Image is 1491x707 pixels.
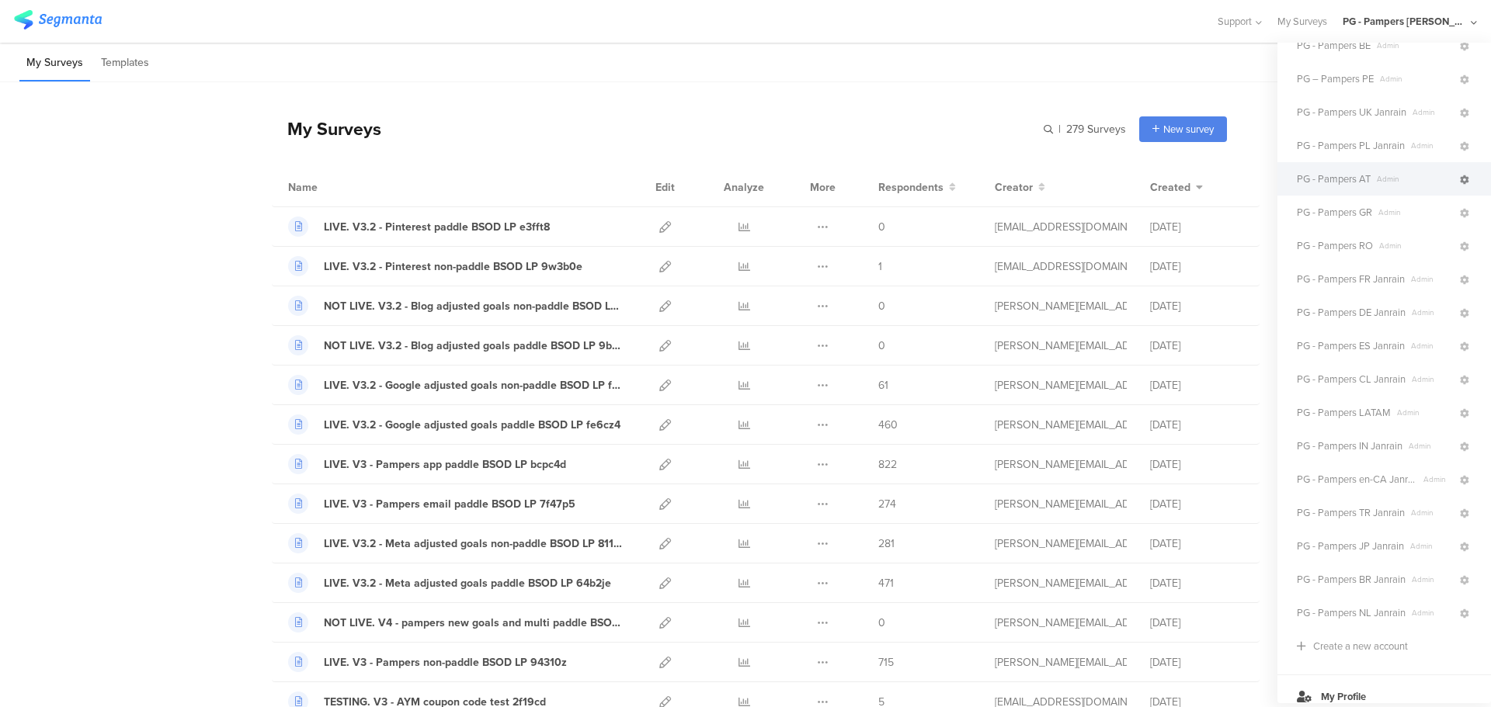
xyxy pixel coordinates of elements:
a: LIVE. V3 - Pampers email paddle BSOD LP 7f47p5 [288,494,575,514]
span: PG - Pampers JP Janrain [1297,539,1404,553]
div: Analyze [721,168,767,206]
a: LIVE. V3.2 - Pinterest non-paddle BSOD LP 9w3b0e [288,256,582,276]
div: [DATE] [1150,258,1243,275]
div: LIVE. V3.2 - Pinterest paddle BSOD LP e3fft8 [324,219,550,235]
span: PG – Pampers PE [1297,71,1374,86]
div: aguiar.s@pg.com [995,654,1127,671]
a: LIVE. V3.2 - Google adjusted goals paddle BSOD LP fe6cz4 [288,414,620,435]
span: Respondents [878,179,944,196]
div: [DATE] [1150,417,1243,433]
div: [DATE] [1150,535,1243,552]
span: 0 [878,615,885,631]
span: 0 [878,298,885,314]
div: hougui.yh.1@pg.com [995,258,1127,275]
div: Name [288,179,381,196]
span: My Profile [1321,689,1366,704]
span: PG - Pampers PL Janrain [1297,138,1405,153]
a: LIVE. V3 - Pampers app paddle BSOD LP bcpc4d [288,454,566,474]
div: [DATE] [1150,456,1243,473]
div: aguiar.s@pg.com [995,535,1127,552]
span: Admin [1373,240,1458,251]
div: [DATE] [1150,615,1243,631]
div: aguiar.s@pg.com [995,575,1127,591]
span: Admin [1391,407,1458,418]
span: 274 [878,496,896,512]
span: Admin [1402,440,1458,452]
li: My Surveys [19,45,90,81]
a: NOT LIVE. V4 - pampers new goals and multi paddle BSOD LP 0f7m0b [288,612,625,632]
a: LIVE. V3.2 - Meta adjusted goals paddle BSOD LP 64b2je [288,573,611,593]
div: LIVE. V3 - Pampers email paddle BSOD LP 7f47p5 [324,496,575,512]
span: Admin [1371,173,1458,185]
span: Admin [1404,540,1458,552]
a: NOT LIVE. V3.2 - Blog adjusted goals non-paddle BSOD LP 0dd60g [288,296,625,316]
div: LIVE. V3.2 - Meta adjusted goals non-paddle BSOD LP 811fie [324,535,625,552]
span: | [1056,121,1063,137]
span: Admin [1371,40,1458,51]
div: aguiar.s@pg.com [995,338,1127,354]
span: PG - Pampers GR [1297,205,1372,220]
span: PG - Pampers TR Janrain [1297,505,1405,520]
div: LIVE. V3.2 - Google adjusted goals non-paddle BSOD LP f0dch1 [324,377,625,393]
span: Admin [1406,607,1458,619]
button: Created [1150,179,1203,196]
a: LIVE. V3.2 - Pinterest paddle BSOD LP e3fft8 [288,217,550,237]
div: aguiar.s@pg.com [995,496,1127,512]
span: Created [1150,179,1190,196]
span: 471 [878,575,894,591]
span: New survey [1163,122,1214,137]
span: PG - Pampers RO [1297,238,1373,253]
div: PG - Pampers [PERSON_NAME] [1343,14,1467,29]
div: hougui.yh.1@pg.com [995,219,1127,235]
div: LIVE. V3 - Pampers app paddle BSOD LP bcpc4d [324,456,566,473]
span: 0 [878,219,885,235]
div: [DATE] [1150,496,1243,512]
div: [DATE] [1150,575,1243,591]
span: Admin [1405,140,1458,151]
div: LIVE. V3.2 - Google adjusted goals paddle BSOD LP fe6cz4 [324,417,620,433]
div: [DATE] [1150,377,1243,393]
span: PG - Pampers FR Janrain [1297,272,1405,286]
li: Templates [94,45,156,81]
span: Admin [1406,106,1458,118]
span: 279 Surveys [1066,121,1126,137]
div: My Surveys [272,116,381,142]
span: Admin [1406,373,1458,385]
span: Creator [995,179,1033,196]
div: LIVE. V3.2 - Meta adjusted goals paddle BSOD LP 64b2je [324,575,611,591]
div: Edit [648,168,682,206]
span: PG - Pampers BR Janrain [1297,572,1406,587]
span: Admin [1417,473,1458,485]
span: Admin [1406,574,1458,585]
div: [DATE] [1150,338,1243,354]
div: LIVE. V3.2 - Pinterest non-paddle BSOD LP 9w3b0e [324,258,582,275]
span: 1 [878,258,882,275]
div: [DATE] [1150,219,1243,235]
div: Create a new account [1313,639,1408,653]
div: aguiar.s@pg.com [995,417,1127,433]
span: Admin [1374,73,1458,85]
span: PG - Pampers DE Janrain [1297,305,1406,320]
button: Creator [995,179,1045,196]
div: aguiar.s@pg.com [995,615,1127,631]
div: aguiar.s@pg.com [995,377,1127,393]
div: NOT LIVE. V3.2 - Blog adjusted goals paddle BSOD LP 9by0d8 [324,338,625,354]
span: 61 [878,377,888,393]
div: aguiar.s@pg.com [995,456,1127,473]
span: PG - Pampers UK Janrain [1297,105,1406,120]
span: Admin [1405,340,1458,352]
div: More [806,168,839,206]
span: 715 [878,654,894,671]
a: NOT LIVE. V3.2 - Blog adjusted goals paddle BSOD LP 9by0d8 [288,335,625,355]
span: PG - Pampers BE [1297,38,1371,53]
a: LIVE. V3.2 - Meta adjusted goals non-paddle BSOD LP 811fie [288,533,625,553]
span: PG - Pampers ES Janrain [1297,338,1405,353]
span: 281 [878,535,895,552]
span: PG - Pampers LATAM [1297,405,1391,420]
span: 822 [878,456,897,473]
span: PG - Pampers IN Janrain [1297,438,1402,453]
div: [DATE] [1150,654,1243,671]
span: PG - Pampers NL Janrain [1297,605,1406,620]
span: Support [1218,14,1252,29]
span: PG - Pampers AT [1297,172,1371,186]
